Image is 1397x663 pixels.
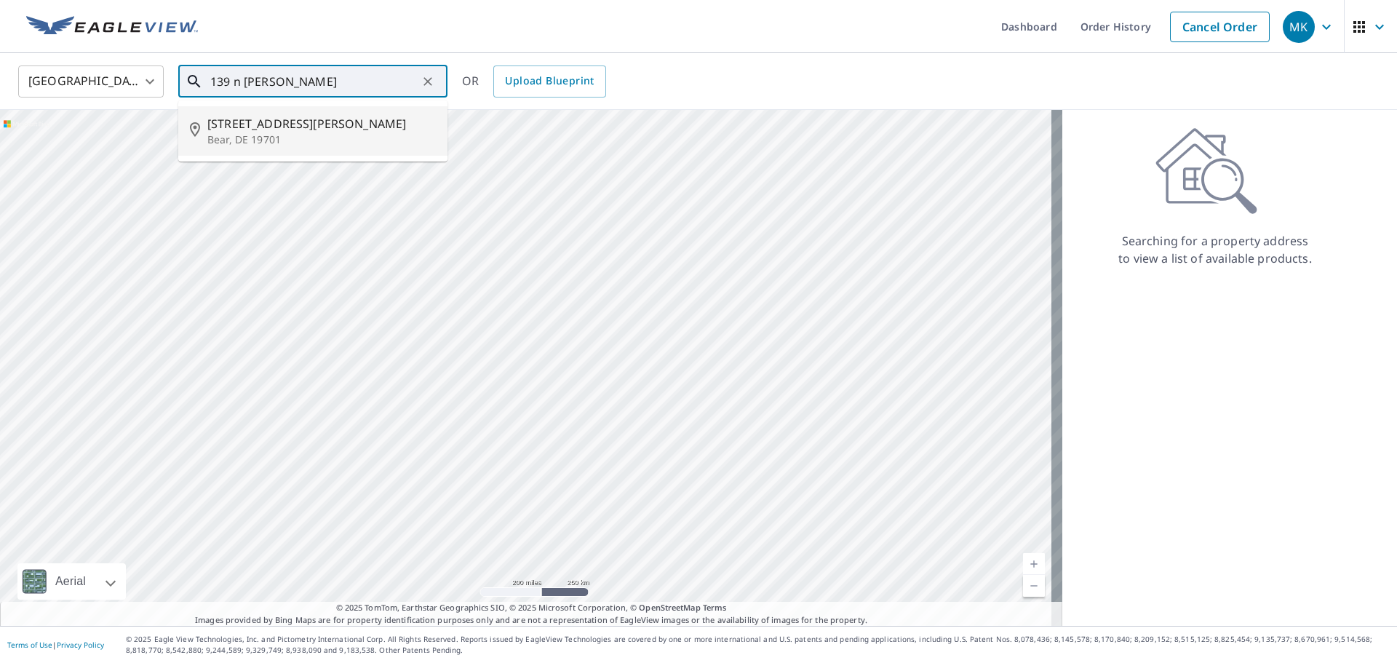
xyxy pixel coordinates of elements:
a: Terms of Use [7,640,52,650]
span: © 2025 TomTom, Earthstar Geographics SIO, © 2025 Microsoft Corporation, © [336,602,727,614]
div: [GEOGRAPHIC_DATA] [18,61,164,102]
img: EV Logo [26,16,198,38]
a: Current Level 5, Zoom In [1023,553,1045,575]
input: Search by address or latitude-longitude [210,61,418,102]
a: OpenStreetMap [639,602,700,613]
div: OR [462,65,606,98]
div: Aerial [17,563,126,600]
a: Current Level 5, Zoom Out [1023,575,1045,597]
a: Cancel Order [1170,12,1270,42]
span: [STREET_ADDRESS][PERSON_NAME] [207,115,436,132]
p: Bear, DE 19701 [207,132,436,147]
p: | [7,640,104,649]
p: Searching for a property address to view a list of available products. [1118,232,1313,267]
a: Upload Blueprint [493,65,605,98]
a: Privacy Policy [57,640,104,650]
button: Clear [418,71,438,92]
p: © 2025 Eagle View Technologies, Inc. and Pictometry International Corp. All Rights Reserved. Repo... [126,634,1390,656]
a: Terms [703,602,727,613]
span: Upload Blueprint [505,72,594,90]
div: Aerial [51,563,90,600]
div: MK [1283,11,1315,43]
